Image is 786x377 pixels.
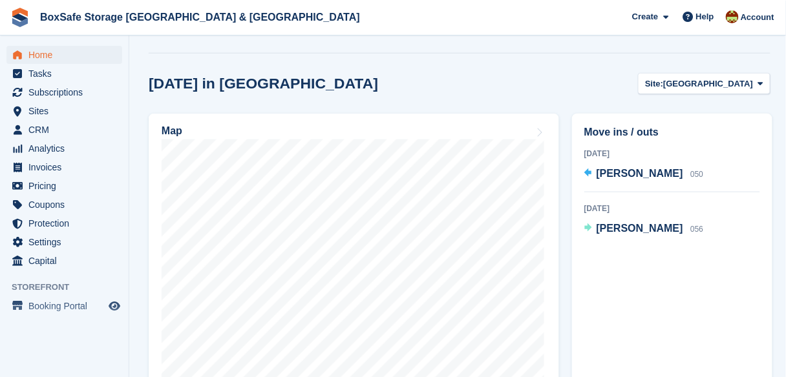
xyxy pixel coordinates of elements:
[6,65,122,83] a: menu
[584,148,760,159] div: [DATE]
[690,170,703,179] span: 050
[28,65,106,83] span: Tasks
[6,83,122,101] a: menu
[12,281,129,294] span: Storefront
[6,46,122,64] a: menu
[162,125,182,137] h2: Map
[107,298,122,314] a: Preview store
[6,252,122,270] a: menu
[584,166,704,183] a: [PERSON_NAME] 050
[28,46,106,64] span: Home
[28,177,106,195] span: Pricing
[28,233,106,251] span: Settings
[28,102,106,120] span: Sites
[28,214,106,232] span: Protection
[6,139,122,158] a: menu
[10,8,30,27] img: stora-icon-8386f47178a22dfd0bd8f6a31ec36ba5ce8667c1dd55bd0f319d3a0aa187defe.svg
[35,6,365,28] a: BoxSafe Storage [GEOGRAPHIC_DATA] & [GEOGRAPHIC_DATA]
[597,223,683,234] span: [PERSON_NAME]
[584,221,704,238] a: [PERSON_NAME] 056
[6,196,122,214] a: menu
[741,11,774,24] span: Account
[638,73,770,94] button: Site: [GEOGRAPHIC_DATA]
[6,121,122,139] a: menu
[584,203,760,214] div: [DATE]
[149,75,378,92] h2: [DATE] in [GEOGRAPHIC_DATA]
[690,225,703,234] span: 056
[6,158,122,176] a: menu
[663,77,753,90] span: [GEOGRAPHIC_DATA]
[6,297,122,315] a: menu
[28,139,106,158] span: Analytics
[28,158,106,176] span: Invoices
[6,214,122,232] a: menu
[597,168,683,179] span: [PERSON_NAME]
[28,121,106,139] span: CRM
[6,233,122,251] a: menu
[6,177,122,195] a: menu
[6,102,122,120] a: menu
[726,10,739,23] img: Kim
[584,125,760,140] h2: Move ins / outs
[28,196,106,214] span: Coupons
[28,83,106,101] span: Subscriptions
[696,10,714,23] span: Help
[28,252,106,270] span: Capital
[632,10,658,23] span: Create
[645,77,663,90] span: Site:
[28,297,106,315] span: Booking Portal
